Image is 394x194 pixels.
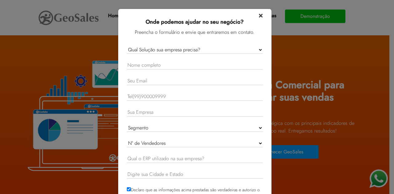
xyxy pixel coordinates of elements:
[127,61,263,69] input: Nome completo
[127,93,263,101] input: Tel(99)900009999
[135,29,255,36] label: Preencha o formulário e envie que entraremos em contato.
[127,155,263,163] input: Qual o ERP utilizado na sua empresa?
[127,170,263,179] input: Digite sua Cidade e Estado
[146,18,244,26] b: Onde podemos ajudar no seu negócio?
[259,10,263,20] span: ×
[127,108,263,117] input: Sua Empresa
[259,11,263,19] button: Close
[127,77,263,85] input: Seu Email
